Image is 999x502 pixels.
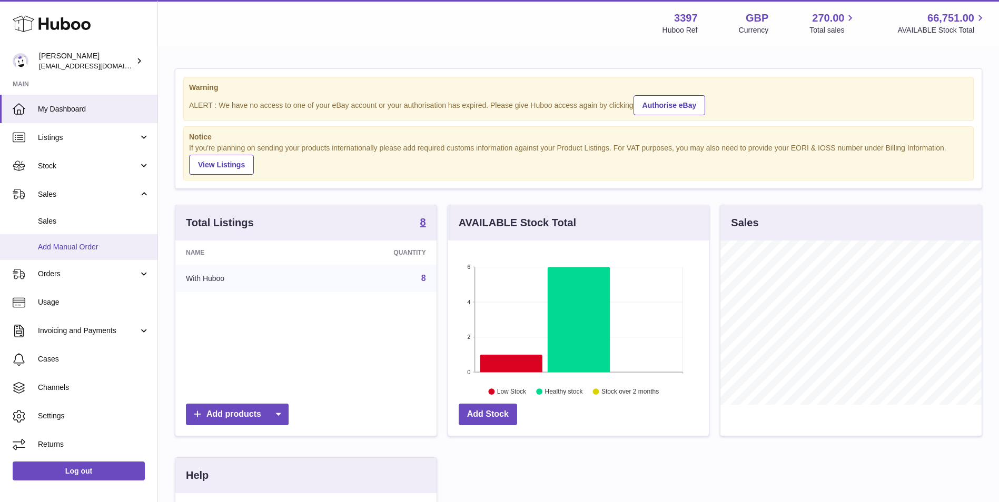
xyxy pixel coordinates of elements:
text: 2 [467,334,470,340]
div: Huboo Ref [662,25,698,35]
span: Sales [38,216,150,226]
span: Settings [38,411,150,421]
h3: AVAILABLE Stock Total [459,216,576,230]
span: Listings [38,133,139,143]
text: 0 [467,369,470,375]
th: Quantity [313,240,436,265]
a: 8 [420,217,426,229]
div: If you're planning on sending your products internationally please add required customs informati... [189,143,968,175]
span: Cases [38,354,150,364]
td: With Huboo [175,265,313,292]
h3: Help [186,468,209,483]
span: Channels [38,383,150,393]
a: Add Stock [459,404,517,425]
span: Invoicing and Payments [38,326,139,336]
strong: 3397 [674,11,698,25]
a: 8 [421,274,426,283]
text: 4 [467,299,470,305]
span: 270.00 [812,11,844,25]
a: View Listings [189,155,254,175]
strong: Notice [189,132,968,142]
div: Currency [739,25,769,35]
a: 66,751.00 AVAILABLE Stock Total [897,11,986,35]
a: Authorise eBay [634,95,706,115]
strong: GBP [746,11,768,25]
span: AVAILABLE Stock Total [897,25,986,35]
span: Usage [38,297,150,307]
h3: Total Listings [186,216,254,230]
img: sales@canchema.com [13,53,28,69]
span: Stock [38,161,139,171]
span: Sales [38,189,139,199]
span: Orders [38,269,139,279]
a: Log out [13,461,145,480]
th: Name [175,240,313,265]
span: Total sales [809,25,856,35]
text: Stock over 2 months [601,388,659,396]
span: Returns [38,439,150,449]
span: [EMAIL_ADDRESS][DOMAIN_NAME] [39,62,155,70]
a: Add products [186,404,289,425]
text: Low Stock [497,388,527,396]
div: ALERT : We have no access to one of your eBay account or your authorisation has expired. Please g... [189,94,968,115]
strong: Warning [189,83,968,93]
span: 66,751.00 [927,11,974,25]
text: Healthy stock [545,388,583,396]
div: [PERSON_NAME] [39,51,134,71]
h3: Sales [731,216,758,230]
text: 6 [467,264,470,270]
a: 270.00 Total sales [809,11,856,35]
span: Add Manual Order [38,242,150,252]
strong: 8 [420,217,426,227]
span: My Dashboard [38,104,150,114]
